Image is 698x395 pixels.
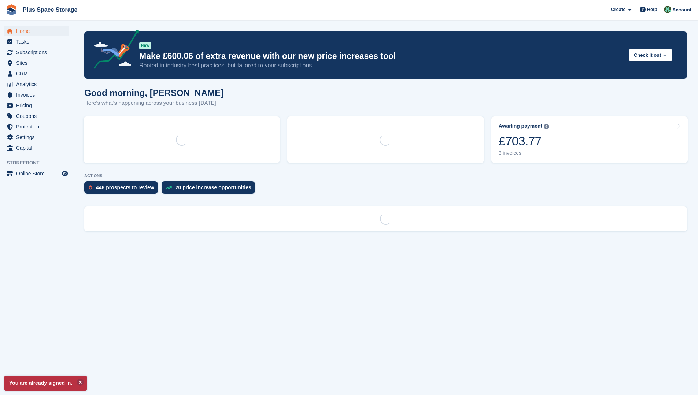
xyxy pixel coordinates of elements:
a: menu [4,58,69,68]
a: menu [4,26,69,36]
a: Preview store [60,169,69,178]
div: Awaiting payment [499,123,543,129]
a: menu [4,168,69,179]
img: icon-info-grey-7440780725fd019a000dd9b08b2336e03edf1995a4989e88bcd33f0948082b44.svg [544,124,549,129]
span: Storefront [7,159,73,167]
p: Here's what's happening across your business [DATE] [84,99,224,107]
a: menu [4,100,69,111]
span: Subscriptions [16,47,60,57]
span: Settings [16,132,60,142]
img: stora-icon-8386f47178a22dfd0bd8f6a31ec36ba5ce8667c1dd55bd0f319d3a0aa187defe.svg [6,4,17,15]
span: Protection [16,122,60,132]
span: Analytics [16,79,60,89]
span: Account [672,6,691,14]
img: prospect-51fa495bee0391a8d652442698ab0144808aea92771e9ea1ae160a38d050c398.svg [89,185,92,190]
span: Capital [16,143,60,153]
a: menu [4,68,69,79]
a: Awaiting payment £703.77 3 invoices [491,116,688,163]
a: menu [4,111,69,121]
div: NEW [139,42,151,49]
p: Rooted in industry best practices, but tailored to your subscriptions. [139,62,623,70]
div: 3 invoices [499,150,549,156]
a: menu [4,143,69,153]
a: menu [4,122,69,132]
span: Invoices [16,90,60,100]
span: Home [16,26,60,36]
span: Sites [16,58,60,68]
p: Make £600.06 of extra revenue with our new price increases tool [139,51,623,62]
button: Check it out → [629,49,672,61]
a: 20 price increase opportunities [162,181,259,197]
span: Online Store [16,168,60,179]
img: price_increase_opportunities-93ffe204e8149a01c8c9dc8f82e8f89637d9d84a8eef4429ea346261dce0b2c0.svg [166,186,172,189]
a: menu [4,47,69,57]
a: menu [4,132,69,142]
img: Karolis Stasinskas [664,6,671,13]
a: Plus Space Storage [20,4,80,16]
span: Create [611,6,625,13]
span: Help [647,6,657,13]
h1: Good morning, [PERSON_NAME] [84,88,224,98]
p: ACTIONS [84,174,687,178]
span: CRM [16,68,60,79]
div: £703.77 [499,134,549,149]
a: 448 prospects to review [84,181,162,197]
img: price-adjustments-announcement-icon-8257ccfd72463d97f412b2fc003d46551f7dbcb40ab6d574587a9cd5c0d94... [88,30,139,71]
a: menu [4,79,69,89]
p: You are already signed in. [4,376,87,391]
a: menu [4,90,69,100]
a: menu [4,37,69,47]
div: 20 price increase opportunities [176,185,251,190]
span: Pricing [16,100,60,111]
span: Tasks [16,37,60,47]
span: Coupons [16,111,60,121]
div: 448 prospects to review [96,185,154,190]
